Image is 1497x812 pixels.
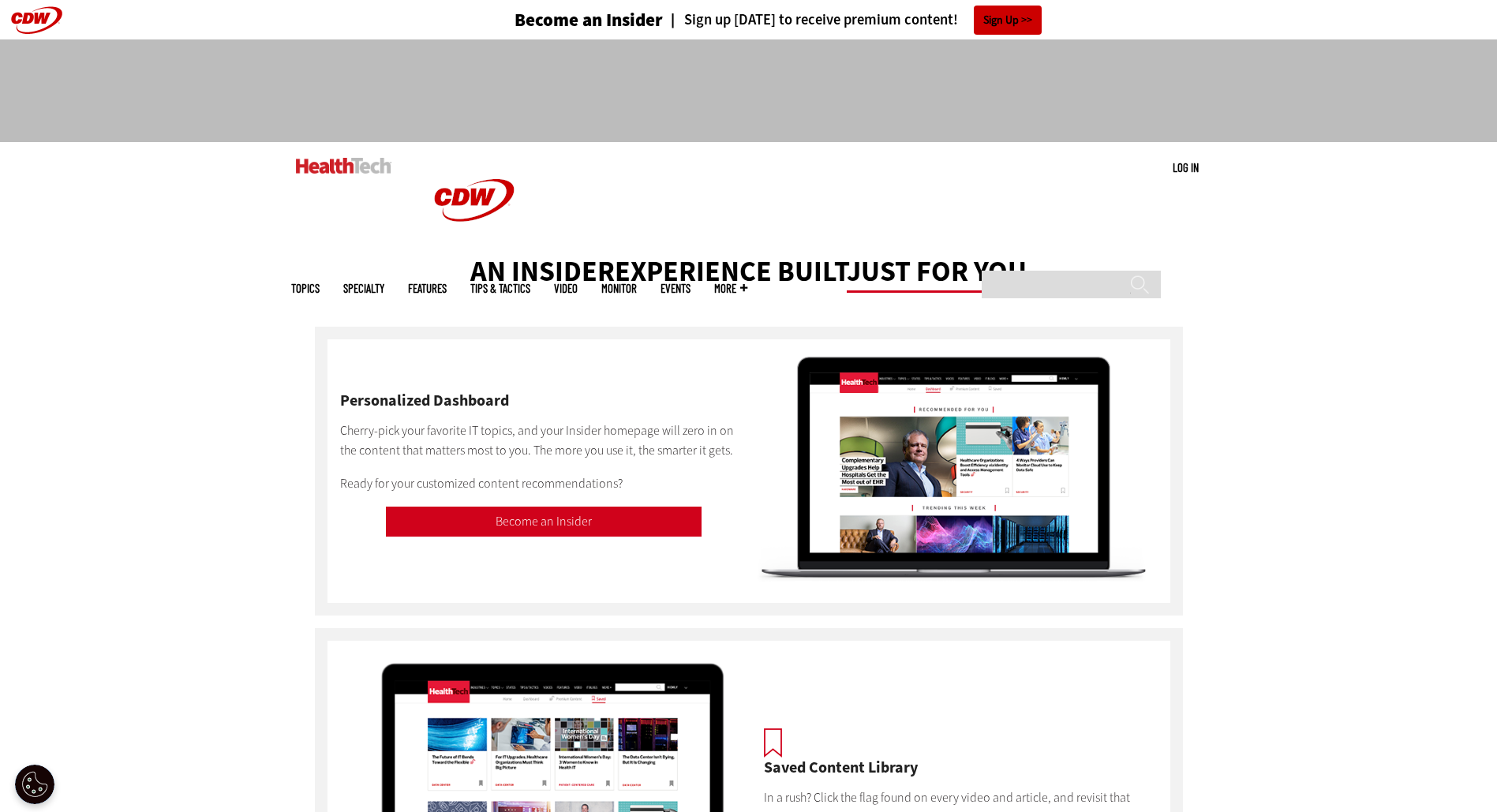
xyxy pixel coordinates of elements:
a: Events [661,283,690,294]
p: Ready for your customized content recommendations? [340,473,748,494]
a: Log in [1173,160,1199,174]
h2: Personalized Dashboard [340,393,748,409]
a: Sign Up [974,6,1042,35]
iframe: advertisement [462,55,1036,126]
span: Topics [291,283,320,294]
a: Sign up [DATE] to receive premium content! [663,13,958,28]
a: Become an Insider [386,507,702,537]
img: Home [415,142,533,259]
img: Home [296,158,391,174]
span: just for you [847,253,1027,293]
img: Saved content flag [764,728,782,758]
h3: Become an Insider [515,11,663,29]
a: Video [554,283,578,294]
a: Become an Insider [455,11,663,29]
div: Cookie Settings [15,765,54,804]
div: User menu [1173,159,1199,176]
img: Computer screen with personalized dashboard [748,352,1158,588]
a: MonITor [601,283,637,294]
a: Tips & Tactics [470,283,530,294]
span: More [714,283,747,294]
p: Cherry-pick your favorite IT topics, and your Insider homepage will zero in on the content that m... [340,421,748,461]
button: Open Preferences [15,765,54,804]
span: Specialty [343,283,384,294]
a: Features [408,283,447,294]
a: CDW [415,246,533,263]
h2: Saved Content Library [764,760,1157,776]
